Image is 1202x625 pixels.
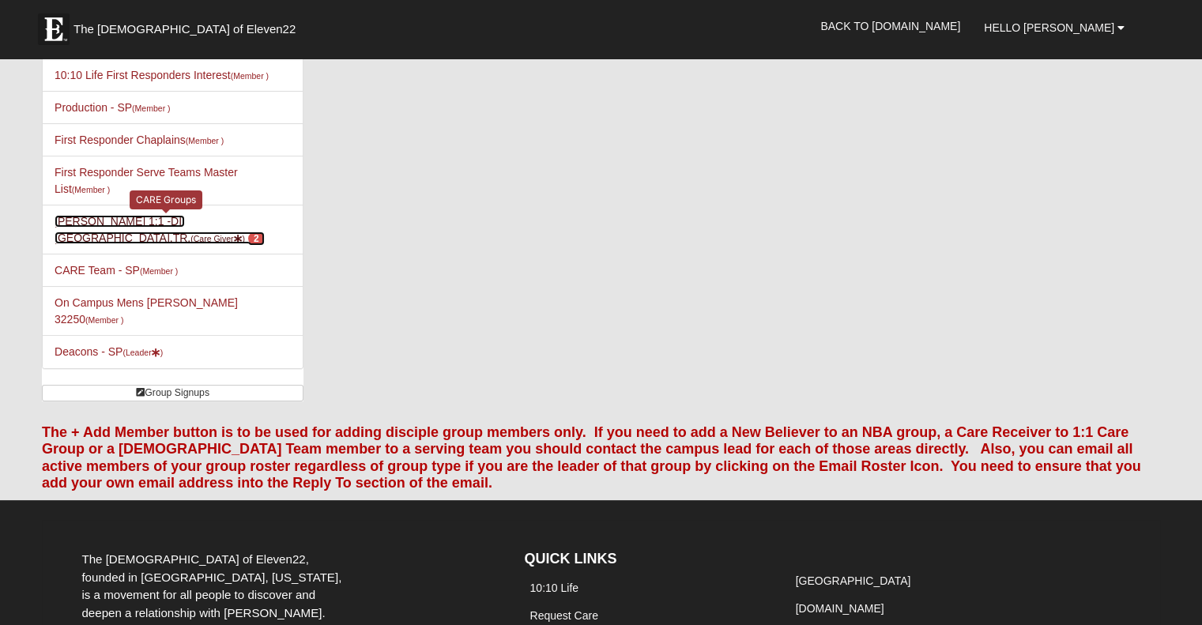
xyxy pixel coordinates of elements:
a: Deacons - SP(Leader) [55,345,163,358]
span: number of pending members [248,232,265,246]
small: (Member ) [140,266,178,276]
small: (Leader ) [122,348,163,357]
small: (Member ) [186,136,224,145]
small: (Member ) [132,104,170,113]
a: Back to [DOMAIN_NAME] [808,6,972,46]
a: First Responder Serve Teams Master List(Member ) [55,166,238,195]
font: The + Add Member button is to be used for adding disciple group members only. If you need to add ... [42,424,1141,491]
a: [GEOGRAPHIC_DATA] [796,574,911,587]
span: The [DEMOGRAPHIC_DATA] of Eleven22 [73,21,296,37]
a: 10:10 Life [529,582,578,594]
small: (Care Giver ) [190,234,245,243]
a: The [DEMOGRAPHIC_DATA] of Eleven22 [30,6,346,45]
small: (Member ) [72,185,110,194]
a: [PERSON_NAME] 1:1 -DI,[GEOGRAPHIC_DATA],TR,(Care Giver) 2 [55,215,265,244]
small: (Member ) [85,315,123,325]
a: Hello [PERSON_NAME] [972,8,1136,47]
span: Hello [PERSON_NAME] [984,21,1114,34]
img: Eleven22 logo [38,13,70,45]
small: (Member ) [231,71,269,81]
a: Production - SP(Member ) [55,101,170,114]
div: CARE Groups [130,190,202,209]
a: First Responder Chaplains(Member ) [55,134,224,146]
a: CARE Team - SP(Member ) [55,264,178,277]
a: Group Signups [42,385,303,401]
a: 10:10 Life First Responders Interest(Member ) [55,69,269,81]
h4: QUICK LINKS [524,551,766,568]
a: On Campus Mens [PERSON_NAME] 32250(Member ) [55,296,238,326]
